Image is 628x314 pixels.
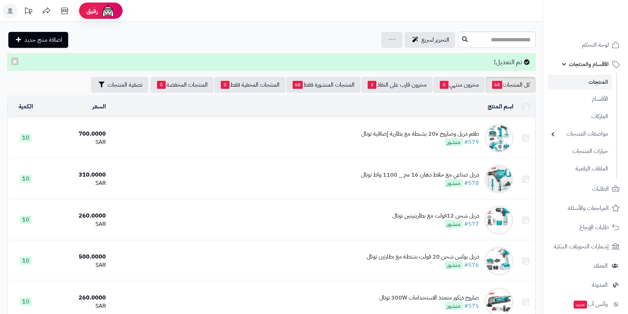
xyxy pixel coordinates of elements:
span: منشور [445,302,463,310]
a: مخزون قارب على النفاذ3 [361,77,433,93]
a: المدونة [548,276,624,294]
div: ﺩﺭﻳﻝ ﺻﻧﺎﻋﻲ ﻣﻊ ﺧﻼﻁ دهان 16 ﻣﻡ _ 1100 واط توتال [361,171,479,179]
span: رفيق [86,7,98,15]
span: وآتس آب [573,299,608,309]
span: منشور [445,261,463,269]
a: #576 [464,261,479,269]
span: إشعارات التحويلات البنكية [554,241,609,252]
a: الكمية [18,102,33,111]
a: السعر [92,102,106,111]
a: التحرير لسريع [405,32,455,48]
a: المنتجات المنشورة فقط68 [286,77,360,93]
button: تصفية المنتجات [91,77,148,93]
span: 10 [20,216,32,224]
a: الملفات الرقمية [548,161,612,177]
span: 10 [20,298,32,306]
a: اسم المنتج [488,102,513,111]
div: 500.0000 [46,253,106,261]
div: دريل شحن 12فولت مع بطاريتيتين توتال [392,212,479,220]
a: الطلبات [548,180,624,198]
div: SAR [46,302,106,310]
span: منشور [445,220,463,228]
img: طقم دريل وصاروخ 20v بشنطة مع بطارية إضافية توتال [484,124,513,153]
a: إشعارات التحويلات البنكية [548,238,624,255]
a: وآتس آبجديد [548,296,624,313]
a: المنتجات المخفضة0 [150,77,214,93]
img: دريل بوكس شحن 20 فولت ﺑﺷﻧﻁﺔ ﻣﻊ ﺑﻁﺎﺭﺗﻳﻥ توتال [484,247,513,276]
img: دريل شحن 12فولت مع بطاريتيتين توتال [484,206,513,235]
div: دريل بوكس شحن 20 فولت ﺑﺷﻧﻁﺔ ﻣﻊ ﺑﻁﺎﺭﺗﻳﻥ توتال [367,253,479,261]
img: ai-face.png [101,4,115,18]
div: SAR [46,261,106,269]
a: لوحة التحكم [548,36,624,54]
div: 260.0000 [46,294,106,302]
span: جديد [574,301,587,309]
div: SAR [46,179,106,187]
span: 0 [221,81,230,89]
a: الماركات [548,109,612,124]
div: 700.0000 [46,130,106,138]
div: صاروخ ديكور متعدد الاستخدامات 300W توتال [379,294,479,302]
span: لوحة التحكم [582,40,609,50]
div: SAR [46,220,106,228]
a: المنتجات المخفية فقط0 [214,77,285,93]
img: logo-2.png [579,5,621,21]
a: طلبات الإرجاع [548,219,624,236]
span: اضافة منتج جديد [24,36,62,44]
span: الطلبات [592,184,609,194]
div: تم التعديل! [7,53,536,71]
span: تصفية المنتجات [108,80,142,89]
a: المنتجات [548,75,612,90]
span: 3 [368,81,376,89]
span: 68 [293,81,303,89]
span: المدونة [592,280,608,290]
div: 310.0000 [46,171,106,179]
span: 68 [492,81,502,89]
span: طلبات الإرجاع [579,222,609,232]
span: 0 [440,81,449,89]
a: #575 [464,302,479,310]
span: 10 [20,175,32,183]
span: الأقسام والمنتجات [569,59,609,69]
button: × [11,57,18,65]
div: طقم دريل وصاروخ 20v بشنطة مع بطارية إضافية توتال [361,130,479,138]
a: #579 [464,138,479,146]
span: 10 [20,257,32,265]
a: المراجعات والأسئلة [548,199,624,217]
span: منشور [445,138,463,146]
span: منشور [445,179,463,187]
span: المراجعات والأسئلة [568,203,609,213]
span: التحرير لسريع [421,36,449,44]
a: اضافة منتج جديد [8,32,68,48]
a: #578 [464,179,479,187]
div: SAR [46,138,106,146]
span: 10 [20,134,32,142]
a: الأقسام [548,91,612,107]
a: العملاء [548,257,624,274]
span: العملاء [594,261,608,271]
div: 260.0000 [46,212,106,220]
a: مخزون منتهي0 [433,77,485,93]
a: #577 [464,220,479,228]
a: مواصفات المنتجات [548,126,612,142]
img: ﺩﺭﻳﻝ ﺻﻧﺎﻋﻲ ﻣﻊ ﺧﻼﻁ دهان 16 ﻣﻡ _ 1100 واط توتال [484,165,513,194]
a: تحديثات المنصة [19,4,37,20]
a: كل المنتجات68 [486,77,536,93]
span: 0 [157,81,166,89]
a: خيارات المنتجات [548,144,612,159]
